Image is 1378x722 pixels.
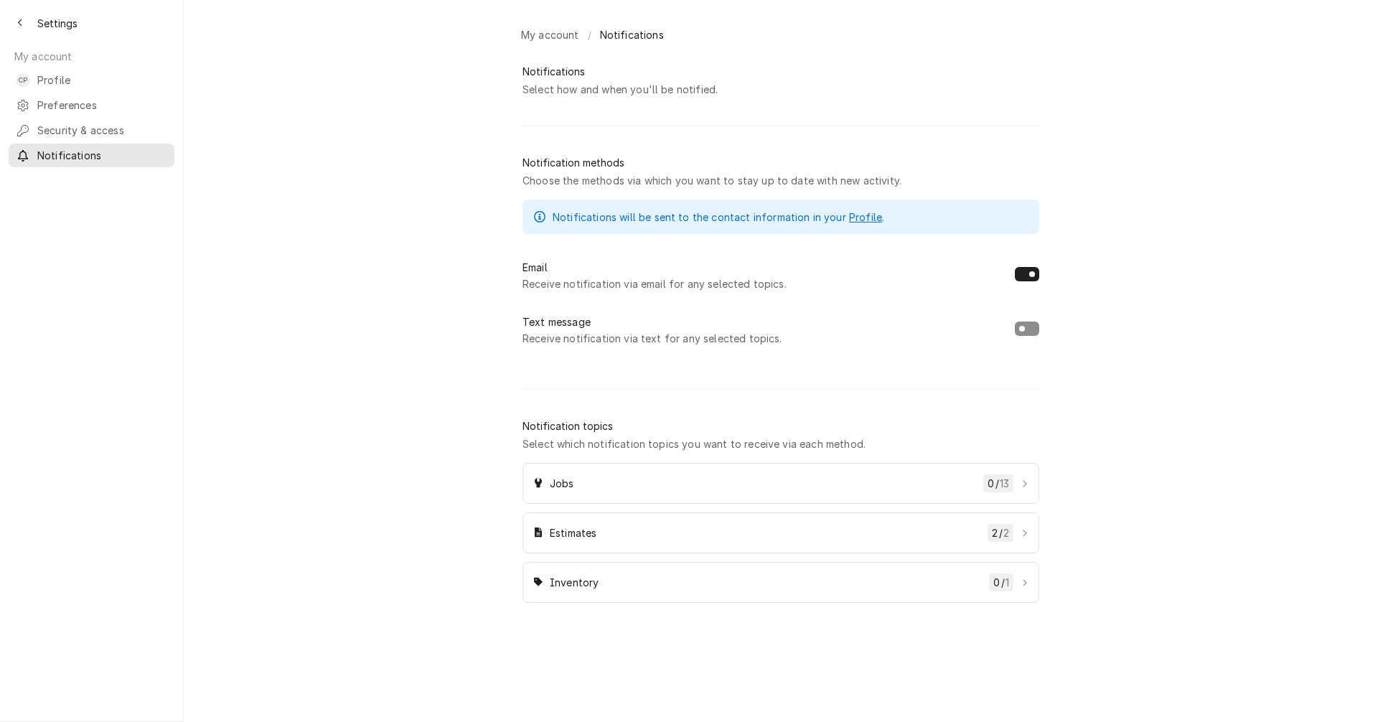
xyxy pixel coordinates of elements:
a: Jobs0/13 [522,463,1039,504]
a: Notifications [9,144,174,167]
div: 2 [1003,525,1009,540]
span: Receive notification via text for any selected topics. [522,331,1006,346]
div: Notification topics [522,418,613,433]
a: Notifications [594,23,670,47]
span: Jobs [550,476,978,491]
a: CPCraig Pierce's AvatarProfile [9,68,174,92]
span: Inventory [550,575,983,590]
button: Back to previous page [9,11,32,34]
span: Profile [37,72,167,88]
div: Select which notification topics you want to receive via each method. [522,436,866,451]
div: / [983,474,1013,492]
span: 0 [993,575,1000,590]
span: Receive notification via email for any selected topics. [522,276,1006,291]
span: Preferences [37,98,167,113]
a: Security & access [9,118,174,142]
label: Email [522,260,548,275]
span: Settings [37,16,78,31]
div: / [988,524,1013,542]
a: Inventory0/1 [522,562,1039,603]
div: Craig Pierce's Avatar [16,73,30,88]
label: Text message [522,314,591,329]
div: Select how and when you'll be notified. [522,82,718,97]
p: Notifications will be sent to the contact information in your . [553,210,884,225]
a: Profile [849,211,882,223]
span: Estimates [550,525,982,540]
div: Notifications [522,64,585,79]
div: Notification methods [522,155,624,170]
a: Preferences [9,93,174,117]
div: 1 [1006,575,1009,590]
a: Estimates2/2 [522,512,1039,553]
span: / [588,27,591,42]
span: Notifications [37,148,167,163]
div: / [989,573,1013,591]
span: Security & access [37,123,167,138]
div: CP [16,73,30,88]
span: Notifications [600,27,664,42]
span: 2 [992,525,998,540]
span: 0 [988,476,994,491]
div: Choose the methods via which you want to stay up to date with new activity. [522,173,901,188]
div: 13 [1000,476,1009,491]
